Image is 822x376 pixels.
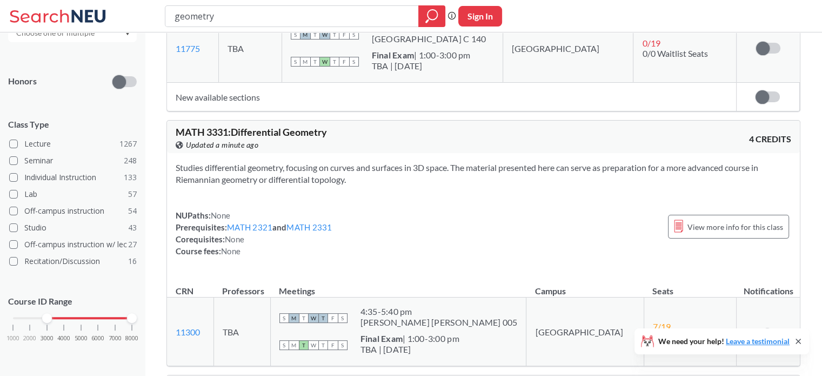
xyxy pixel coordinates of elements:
span: S [291,30,300,39]
input: Class, professor, course number, "phrase" [173,7,411,25]
td: [GEOGRAPHIC_DATA] [503,14,633,83]
span: F [328,313,338,323]
label: Off-campus instruction [9,204,137,218]
p: Honors [8,75,37,88]
th: Professors [213,274,270,298]
span: M [289,313,299,323]
th: Campus [526,274,644,298]
span: M [289,340,299,350]
div: CRN [176,285,193,297]
span: W [309,340,318,350]
span: S [279,313,289,323]
span: W [320,57,330,67]
div: | 1:00-3:00 pm [360,333,459,344]
div: NUPaths: Prerequisites: and Corequisites: Course fees: [176,209,332,257]
span: S [338,313,347,323]
span: S [349,57,359,67]
div: [PERSON_NAME] [PERSON_NAME] 005 [360,317,518,328]
span: 1267 [119,138,137,150]
span: T [318,340,328,350]
label: Off-campus instruction w/ lec [9,238,137,252]
div: magnifying glass [418,5,445,27]
span: M [300,57,310,67]
svg: Dropdown arrow [125,31,130,36]
div: TBA | [DATE] [372,61,471,71]
span: 16 [128,255,137,267]
div: TBA | [DATE] [360,344,459,355]
span: T [318,313,328,323]
th: Meetings [270,274,526,298]
span: None [221,246,240,256]
span: 7 / 19 [653,321,671,332]
span: T [330,30,339,39]
span: F [339,30,349,39]
a: 11300 [176,327,200,337]
span: MATH 3331 : Differential Geometry [176,126,327,138]
span: 5000 [75,335,88,341]
svg: magnifying glass [425,9,438,24]
span: View more info for this class [687,220,783,234]
span: T [299,340,309,350]
span: F [339,57,349,67]
button: Sign In [458,6,502,27]
span: T [310,57,320,67]
span: T [310,30,320,39]
div: Dropdown arrow [8,24,137,42]
span: S [338,340,347,350]
span: None [211,210,230,220]
span: 8000 [125,335,138,341]
a: MATH 2331 [286,222,332,232]
span: W [309,313,318,323]
span: S [279,340,289,350]
span: S [291,57,300,67]
th: Seats [644,274,737,298]
div: 4:35 - 5:40 pm [360,306,518,317]
span: S [349,30,359,39]
span: F [328,340,338,350]
span: 7000 [109,335,122,341]
b: Final Exam [372,50,415,60]
span: 4 CREDITS [749,133,791,145]
th: Notifications [737,274,800,298]
span: 133 [124,171,137,183]
span: 6000 [91,335,104,341]
td: TBA [213,298,270,366]
span: 57 [128,188,137,200]
span: 0/0 Waitlist Seats [642,48,707,58]
p: Course ID Range [8,295,137,308]
input: Choose one or multiple [11,27,102,39]
label: Seminar [9,154,137,168]
span: 54 [128,205,137,217]
a: MATH 2321 [227,222,272,232]
div: [GEOGRAPHIC_DATA] C 140 [372,34,486,44]
td: New available sections [167,83,736,111]
span: 2000 [23,335,36,341]
td: [GEOGRAPHIC_DATA] [526,298,644,366]
label: Lab [9,187,137,201]
label: Studio [9,221,137,235]
span: 248 [124,155,137,167]
span: None [225,234,244,244]
div: | 1:00-3:00 pm [372,50,471,61]
span: 3000 [41,335,54,341]
a: Leave a testimonial [726,337,790,346]
span: 0 / 19 [642,38,660,48]
label: Lecture [9,137,137,151]
span: Class Type [8,118,137,130]
a: 11775 [176,43,200,54]
span: T [299,313,309,323]
label: Individual Instruction [9,170,137,184]
section: Studies differential geometry, focusing on curves and surfaces in 3D space. The material presente... [176,162,791,186]
span: 4000 [57,335,70,341]
span: W [320,30,330,39]
span: Updated a minute ago [186,139,258,151]
span: We need your help! [658,338,790,345]
span: T [330,57,339,67]
b: Final Exam [360,333,403,344]
td: TBA [219,14,282,83]
label: Recitation/Discussion [9,254,137,268]
span: 27 [128,239,137,250]
span: 1000 [6,335,19,341]
span: M [300,30,310,39]
span: 43 [128,222,137,234]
